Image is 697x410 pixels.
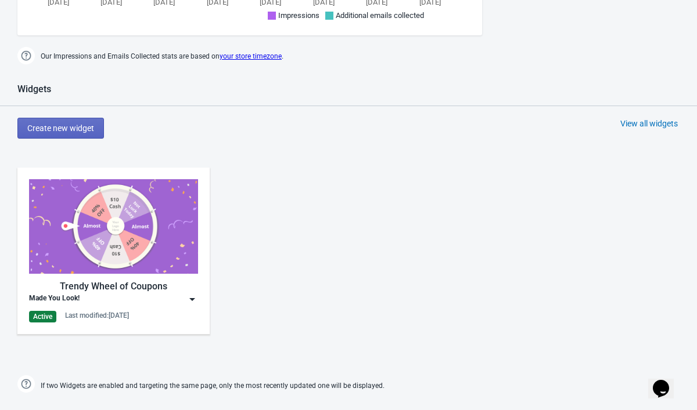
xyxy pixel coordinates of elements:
[41,47,283,66] span: Our Impressions and Emails Collected stats are based on .
[29,311,56,322] div: Active
[65,311,129,320] div: Last modified: [DATE]
[186,293,198,305] img: dropdown.png
[220,52,282,60] a: your store timezone
[620,118,678,129] div: View all widgets
[29,179,198,274] img: trendy_game.png
[17,118,104,139] button: Create new widget
[29,293,80,305] div: Made You Look!
[29,280,198,293] div: Trendy Wheel of Coupons
[336,11,424,20] span: Additional emails collected
[278,11,319,20] span: Impressions
[41,376,385,396] span: If two Widgets are enabled and targeting the same page, only the most recently updated one will b...
[27,124,94,133] span: Create new widget
[648,364,685,398] iframe: chat widget
[17,375,35,393] img: help.png
[17,47,35,64] img: help.png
